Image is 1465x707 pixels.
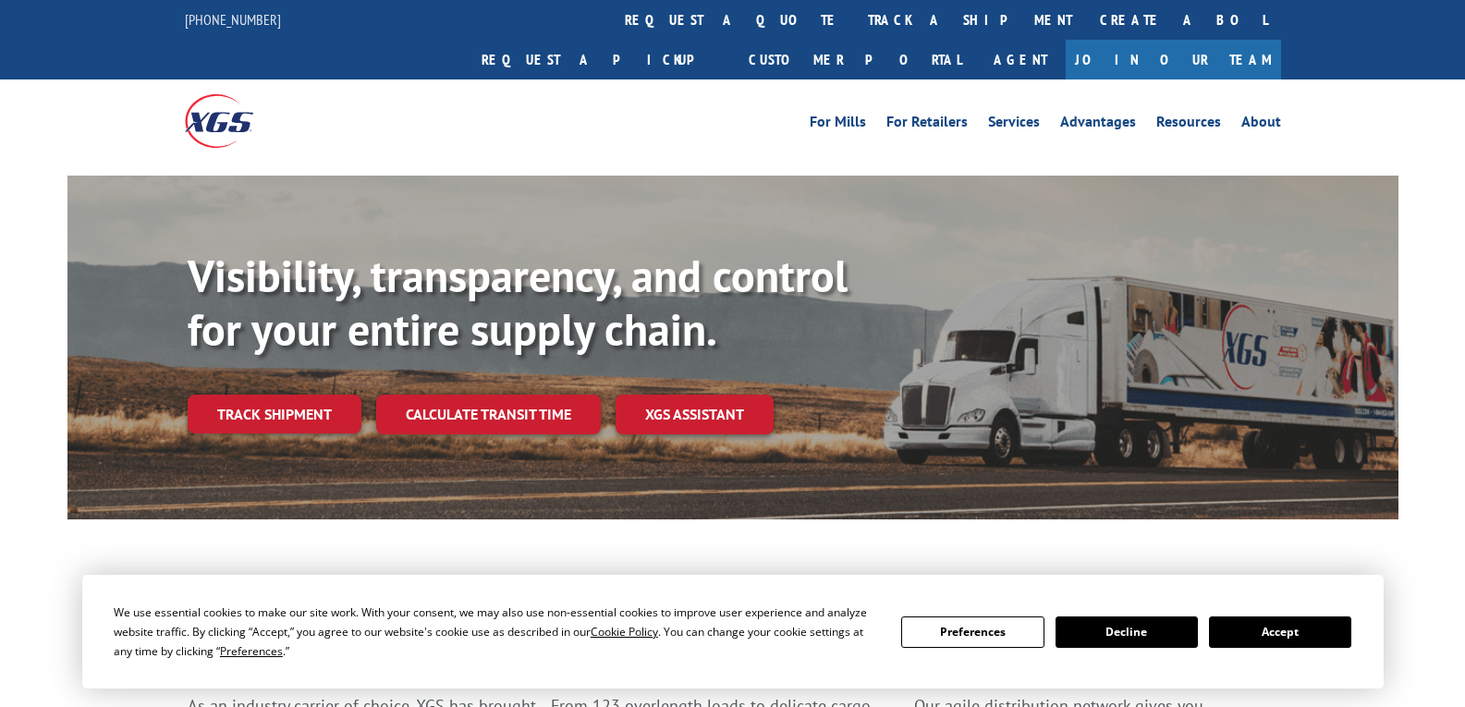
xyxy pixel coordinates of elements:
[886,115,968,135] a: For Retailers
[1066,40,1281,79] a: Join Our Team
[82,575,1384,689] div: Cookie Consent Prompt
[988,115,1040,135] a: Services
[220,643,283,659] span: Preferences
[188,395,361,433] a: Track shipment
[376,395,601,434] a: Calculate transit time
[901,616,1044,648] button: Preferences
[1156,115,1221,135] a: Resources
[188,247,848,358] b: Visibility, transparency, and control for your entire supply chain.
[1209,616,1351,648] button: Accept
[616,395,774,434] a: XGS ASSISTANT
[468,40,735,79] a: Request a pickup
[975,40,1066,79] a: Agent
[1056,616,1198,648] button: Decline
[1241,115,1281,135] a: About
[185,10,281,29] a: [PHONE_NUMBER]
[591,624,658,640] span: Cookie Policy
[114,603,879,661] div: We use essential cookies to make our site work. With your consent, we may also use non-essential ...
[810,115,866,135] a: For Mills
[1060,115,1136,135] a: Advantages
[735,40,975,79] a: Customer Portal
